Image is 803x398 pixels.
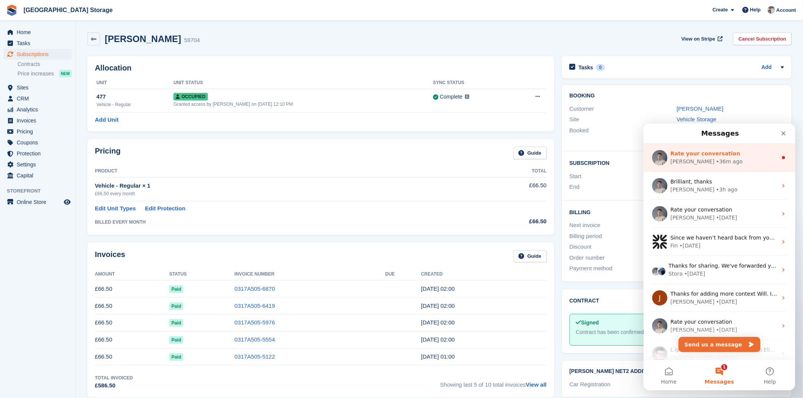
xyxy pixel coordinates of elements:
[570,221,677,230] div: Next invoice
[235,336,275,343] a: 0317A505-5554
[17,38,62,49] span: Tasks
[570,105,677,113] div: Customer
[17,159,62,170] span: Settings
[17,70,54,77] span: Price increases
[421,285,455,292] time: 2025-07-20 01:00:43 UTC
[513,147,547,159] a: Guide
[421,353,455,360] time: 2025-03-20 01:00:33 UTC
[17,148,62,159] span: Protection
[17,137,62,148] span: Coupons
[679,33,724,45] a: View on Stripe
[101,237,152,267] button: Help
[169,285,183,293] span: Paid
[440,93,463,101] div: Complete
[72,202,94,210] div: • [DATE]
[27,167,439,173] span: Thanks for adding more context Will. I've raised this with our technical team and will be in touc...
[169,302,183,310] span: Paid
[27,118,35,126] div: Fin
[95,250,125,263] h2: Invoices
[95,204,136,213] a: Edit Unit Types
[576,319,778,327] div: Signed
[713,6,728,14] span: Create
[433,77,512,89] th: Sync Status
[440,374,547,390] span: Showing last 5 of 10 total invoices
[17,49,62,60] span: Subscriptions
[27,111,455,117] span: Since we haven’t heard back from you, we’ll go ahead and close this conversation. If you need fur...
[95,219,474,226] div: BILLED EVERY MONTH
[95,190,474,197] div: £66.50 every month
[95,280,169,298] td: £66.50
[235,353,275,360] a: 0317A505-5122
[95,147,121,159] h2: Pricing
[36,118,57,126] div: • [DATE]
[4,82,72,93] a: menu
[96,101,173,108] div: Vehicle - Regular
[35,213,117,229] button: Send us a message
[576,328,778,336] div: Contract has been confirmed as signed.
[95,268,169,280] th: Amount
[4,170,72,181] a: menu
[59,70,72,77] div: NEW
[570,93,784,99] h2: Booking
[95,182,474,190] div: Vehicle - Regular × 1
[762,63,772,72] a: Add
[25,139,724,145] span: Thanks for sharing. We've forwarded your request to our product team for future consideration. Th...
[235,285,275,292] a: 0317A505-6870
[169,336,183,344] span: Paid
[570,126,677,142] div: Booked
[4,115,72,126] a: menu
[17,104,62,115] span: Analytics
[41,146,62,154] div: • [DATE]
[9,167,24,182] div: Profile image for Jennifer
[17,255,33,261] span: Home
[72,174,94,182] div: • [DATE]
[421,268,547,280] th: Created
[145,204,186,213] a: Edit Protection
[570,232,677,241] div: Billing period
[513,250,547,263] a: Guide
[7,187,76,195] span: Storefront
[768,6,775,14] img: Will Strivens
[8,143,17,152] img: Bradley avatar
[95,298,169,315] td: £66.50
[4,197,72,207] a: menu
[17,27,62,38] span: Home
[570,172,677,181] div: Start
[173,101,433,108] div: Granted access by [PERSON_NAME] on [DATE] 12:10 PM
[421,319,455,326] time: 2025-05-20 01:00:20 UTC
[17,61,72,68] a: Contracts
[169,353,183,361] span: Paid
[677,116,716,122] a: Vehicle Storage
[95,165,474,177] th: Product
[570,183,677,191] div: End
[474,177,547,201] td: £66.50
[14,143,23,152] img: Brian avatar
[570,243,677,251] div: Discount
[570,297,600,305] h2: Contract
[596,64,605,71] div: 0
[4,126,72,137] a: menu
[526,381,547,388] a: View all
[579,64,594,71] h2: Tasks
[4,148,72,159] a: menu
[169,319,183,327] span: Paid
[17,197,62,207] span: Online Store
[235,302,275,309] a: 0317A505-6419
[95,331,169,348] td: £66.50
[570,115,677,124] div: Site
[95,77,173,89] th: Unit
[72,230,94,238] div: • [DATE]
[20,4,116,16] a: [GEOGRAPHIC_DATA] Storage
[4,27,72,38] a: menu
[235,319,275,326] a: 0317A505-5976
[682,35,715,43] span: View on Stripe
[385,268,421,280] th: Due
[776,6,796,14] span: Account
